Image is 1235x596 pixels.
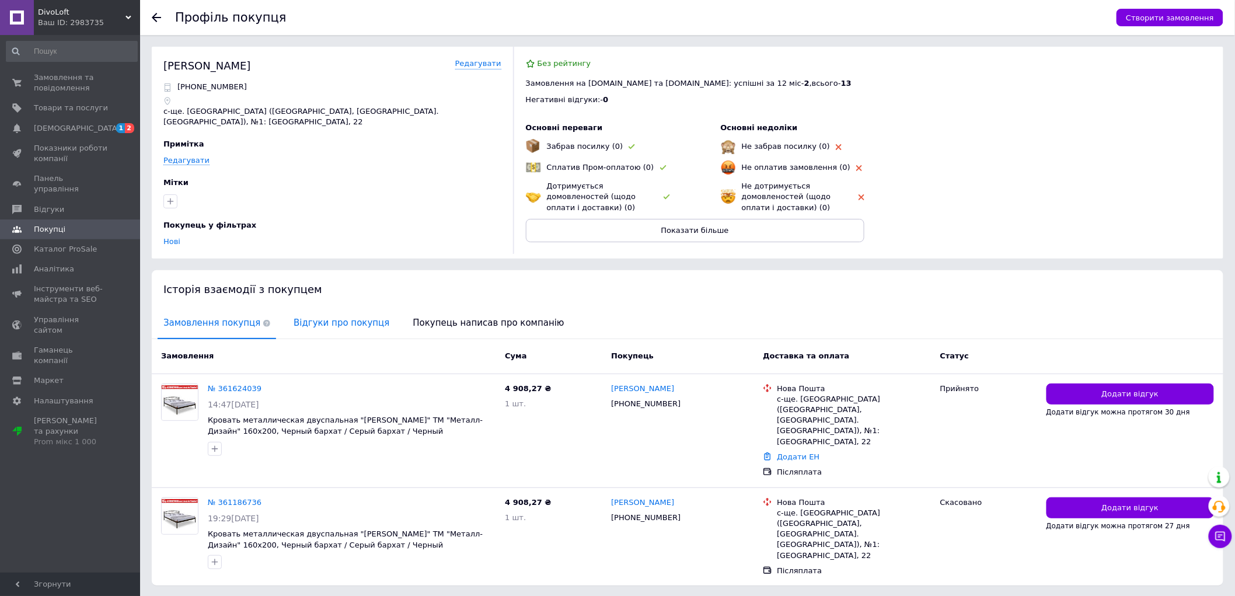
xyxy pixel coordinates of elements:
span: 1 [116,123,125,133]
span: [DEMOGRAPHIC_DATA] [34,123,120,134]
span: Каталог ProSale [34,244,97,255]
div: Післяплата [777,467,930,478]
span: 0 [603,95,608,104]
button: Чат з покупцем [1209,525,1232,548]
span: Кровать металлическая двуспальная "[PERSON_NAME]" ТМ "Металл-Дизайн" 160х200, Черный бархат / Сер... [208,529,483,549]
span: 4 908,27 ₴ [505,384,551,393]
a: Редагувати [455,58,501,69]
p: [PHONE_NUMBER] [177,82,247,92]
span: 2 [125,123,134,133]
div: с-ще. [GEOGRAPHIC_DATA] ([GEOGRAPHIC_DATA], [GEOGRAPHIC_DATA]. [GEOGRAPHIC_DATA]), №1: [GEOGRAPHI... [777,394,930,447]
div: Післяплата [777,566,930,576]
span: Замовлення [161,351,214,360]
span: 2 [804,79,810,88]
p: с-ще. [GEOGRAPHIC_DATA] ([GEOGRAPHIC_DATA], [GEOGRAPHIC_DATA]. [GEOGRAPHIC_DATA]), №1: [GEOGRAPHI... [163,106,501,127]
span: Аналітика [34,264,74,274]
div: Ваш ID: 2983735 [38,18,140,28]
input: Пошук [6,41,138,62]
img: emoji [721,139,736,154]
img: emoji [721,189,736,204]
img: emoji [526,139,540,153]
span: Показати більше [661,226,729,235]
span: Дотримується домовленостей (щодо оплати і доставки) (0) [547,182,636,211]
span: 4 908,27 ₴ [505,498,551,507]
span: Управління сайтом [34,315,108,336]
span: Доставка та оплата [763,351,849,360]
a: Додати ЕН [777,452,819,461]
span: Замовлення на [DOMAIN_NAME] та [DOMAIN_NAME]: успішні за 12 міс - , всього - [526,79,852,88]
button: Створити замовлення [1117,9,1223,26]
a: Кровать металлическая двуспальная "[PERSON_NAME]" ТМ "Металл-Дизайн" 160х200, Черный бархат / Сер... [208,416,483,435]
a: [PERSON_NAME] [611,384,674,395]
a: Фото товару [161,384,198,421]
span: Маркет [34,375,64,386]
img: emoji [721,160,736,175]
a: Фото товару [161,497,198,535]
button: Показати більше [526,219,864,242]
span: Показники роботи компанії [34,143,108,164]
div: Prom мікс 1 000 [34,437,108,447]
span: Додати відгук можна протягом 30 дня [1046,408,1190,416]
img: rating-tag-type [660,165,667,170]
a: Редагувати [163,156,210,165]
span: [PERSON_NAME] та рахунки [34,416,108,448]
div: Покупець у фільтрах [163,220,498,231]
span: Відгуки [34,204,64,215]
div: [PHONE_NUMBER] [609,396,683,412]
span: Сплатив Пром-оплатою (0) [547,163,654,172]
button: Додати відгук [1046,384,1214,405]
a: № 361186736 [208,498,261,507]
div: Нова Пошта [777,497,930,508]
img: Фото товару [162,384,198,420]
span: Не дотримується домовленостей (щодо оплати і доставки) (0) [742,182,831,211]
span: 1 шт. [505,399,526,408]
span: Без рейтингу [538,59,591,68]
span: Додати відгук [1101,389,1159,400]
div: Прийнято [940,384,1037,394]
span: Основні переваги [526,123,603,132]
img: emoji [526,160,541,175]
div: Скасовано [940,497,1037,508]
img: rating-tag-type [856,165,862,171]
span: Статус [940,351,969,360]
a: № 361624039 [208,384,261,393]
span: Покупець [611,351,654,360]
div: Повернутися назад [152,13,161,22]
div: Нова Пошта [777,384,930,394]
span: Замовлення покупця [158,308,276,338]
span: Додати відгук [1101,503,1159,514]
span: Відгуки про покупця [288,308,395,338]
span: Забрав посилку (0) [547,142,623,151]
span: Cума [505,351,526,360]
a: Нові [163,237,180,246]
span: Товари та послуги [34,103,108,113]
img: emoji [526,189,541,204]
div: [PERSON_NAME] [163,58,251,73]
span: Замовлення та повідомлення [34,72,108,93]
span: Гаманець компанії [34,345,108,366]
span: DivoLoft [38,7,125,18]
span: Не забрав посилку (0) [742,142,830,151]
img: rating-tag-type [859,194,864,200]
span: Налаштування [34,396,93,406]
span: Не оплатив замовлення (0) [742,163,850,172]
span: Примітка [163,140,204,148]
span: Додати відгук можна протягом 27 дня [1046,522,1190,530]
span: Мітки [163,178,189,187]
img: rating-tag-type [664,194,670,200]
span: 1 шт. [505,513,526,522]
span: Покупець написав про компанію [407,308,570,338]
span: Основні недоліки [721,123,798,132]
span: Негативні відгуки: - [526,95,603,104]
button: Додати відгук [1046,497,1214,519]
span: Покупці [34,224,65,235]
span: Панель управління [34,173,108,194]
span: Історія взаємодії з покупцем [163,283,322,295]
span: Інструменти веб-майстра та SEO [34,284,108,305]
a: [PERSON_NAME] [611,497,674,508]
span: 13 [841,79,852,88]
h1: Профіль покупця [175,11,287,25]
span: 19:29[DATE] [208,514,259,523]
span: 14:47[DATE] [208,400,259,409]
